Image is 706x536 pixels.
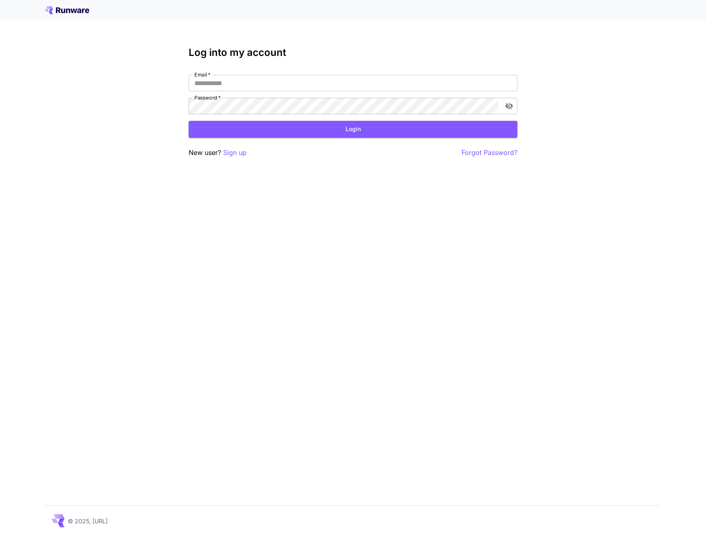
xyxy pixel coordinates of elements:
button: Sign up [223,148,247,158]
p: New user? [189,148,247,158]
p: © 2025, [URL] [68,517,108,525]
button: toggle password visibility [502,99,517,113]
label: Password [194,94,221,101]
button: Forgot Password? [461,148,517,158]
button: Login [189,121,517,138]
label: Email [194,71,210,78]
h3: Log into my account [189,47,517,58]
